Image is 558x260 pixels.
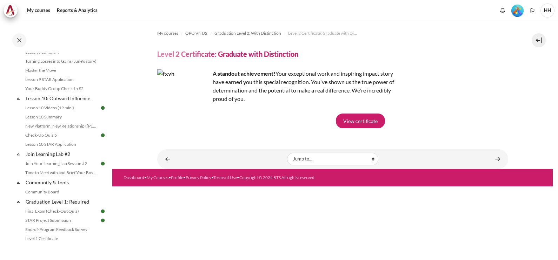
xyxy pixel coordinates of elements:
a: My Courses [147,175,168,180]
button: Languages [527,5,538,16]
a: View certificate [336,114,385,128]
strong: A standout achievement! [213,70,275,77]
img: Done [100,160,106,167]
a: Copyright © 2024 BTS All rights reserved [239,175,314,180]
a: My courses [157,29,178,37]
img: Done [100,217,106,224]
a: Terms of Use [213,175,237,180]
a: Community Board [23,188,100,196]
a: STAR Project Submission [23,216,100,225]
a: Graduation Level 1: Required [25,197,100,206]
a: Profile [171,175,183,180]
a: OPO VN B2 [185,29,207,37]
a: Architeck Architeck [4,4,21,18]
span: Level 2 Certificate: Graduate with Distinction [288,30,358,36]
section: Content [112,21,553,169]
a: Lesson 10 Summary [23,113,100,121]
span: My courses [157,30,178,36]
a: User menu [540,4,554,18]
span: HH [540,4,554,18]
a: Check-Up Quiz 5 [23,131,100,139]
a: New Platform, New Relationship ([PERSON_NAME]'s Story) [23,122,100,130]
span: Graduation Level 2: With Distinction [214,30,281,36]
a: Lesson 10 Videos (19 min.) [23,104,100,112]
a: Lesson 10: Outward Influence [25,94,100,103]
a: Level #5 [509,4,526,17]
img: Done [100,208,106,214]
div: Your exceptional work and inspiring impact story have earned you this special recognition. You've... [157,69,403,103]
a: Time to Meet with and Brief Your Boss #2 [23,169,100,177]
a: Level 2 Certificate: Graduate with Distinction [288,29,358,37]
img: fxvh [157,69,210,122]
span: Collapse [15,179,22,186]
a: Final Exam (Check-Out Quiz) [23,207,100,215]
a: Join Your Learning Lab Session #2 [23,159,100,168]
a: Turning Losses into Gains (June's story) [23,57,100,66]
img: Done [100,132,106,138]
a: Lesson 10 STAR Application [23,140,100,149]
img: Architeck [6,5,15,16]
a: Dashboard [124,175,144,180]
a: Master the Move [23,66,100,75]
div: Show notification window with no new notifications [497,5,508,16]
span: Collapse [15,151,22,158]
a: Join the Impact Presentation Lab ► [491,152,505,166]
a: My courses [25,4,53,18]
nav: Navigation bar [157,28,508,39]
div: Level #5 [511,4,524,17]
a: End-of-Program Feedback Survey [23,225,100,234]
a: Your Buddy Group Check-In #2 [23,84,100,93]
a: Reports & Analytics [54,4,100,18]
a: ◄ STAR Impact Story Video Submission [161,152,175,166]
a: Level 1 Certificate [23,234,100,243]
a: Privacy Policy [186,175,211,180]
a: Community & Tools [25,178,100,187]
a: Join Learning Lab #2 [25,149,100,159]
span: Collapse [15,95,22,102]
h4: Level 2 Certificate: Graduate with Distinction [157,49,298,59]
img: Done [100,105,106,111]
span: Collapse [15,198,22,205]
a: Graduation Level 2: With Distinction [214,29,281,37]
span: OPO VN B2 [185,30,207,36]
div: • • • • • [124,175,353,181]
a: Lesson 9 STAR Application [23,75,100,84]
img: Level #5 [511,5,524,17]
